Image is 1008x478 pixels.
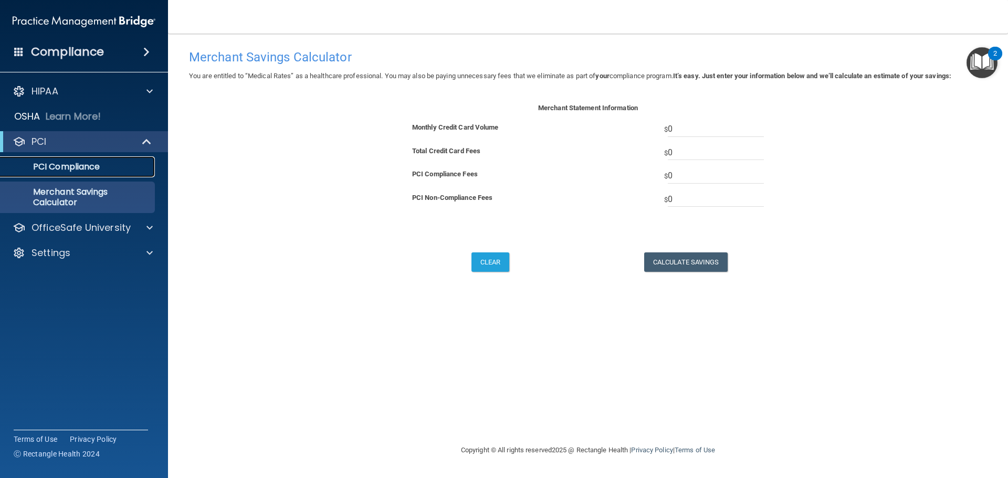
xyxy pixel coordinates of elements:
div: Copyright © All rights reserved 2025 @ Rectangle Health | | [396,433,780,467]
b: your [595,72,609,80]
h4: Merchant Savings Calculator [189,50,987,64]
span: Ⓒ Rectangle Health 2024 [14,449,100,459]
a: OfficeSafe University [13,221,153,234]
a: Terms of Use [14,434,57,444]
a: Privacy Policy [631,446,673,454]
p: Learn More! [46,110,101,123]
div: 2 [993,54,997,67]
span: $ [664,168,764,184]
p: PCI [31,135,46,148]
span: $ [664,145,764,161]
b: Total Credit Card Fees [412,147,480,155]
p: HIPAA [31,85,58,98]
button: Clear [471,252,509,272]
b: Monthly Credit Card Volume [412,123,499,131]
span: $ [664,121,764,137]
button: Calculate Savings [644,252,728,272]
p: Merchant Savings Calculator [7,187,150,208]
p: PCI Compliance [7,162,150,172]
img: PMB logo [13,11,155,32]
a: PCI [13,135,152,148]
p: OfficeSafe University [31,221,131,234]
b: PCI Compliance Fees [412,170,478,178]
a: Terms of Use [675,446,715,454]
b: Merchant Statement Information [538,104,638,112]
span: $ [664,192,764,207]
b: It’s easy. Just enter your information below and we’ll calculate an estimate of your savings: [673,72,951,80]
b: PCI Non-Compliance Fees [412,194,492,201]
p: OSHA [14,110,40,123]
button: Open Resource Center, 2 new notifications [967,47,997,78]
h4: Compliance [31,45,104,59]
a: Privacy Policy [70,434,117,444]
a: HIPAA [13,85,153,98]
a: Settings [13,247,153,259]
p: You are entitled to “Medical Rates” as a healthcare professional. You may also be paying unnecess... [189,70,987,82]
p: Settings [31,247,70,259]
